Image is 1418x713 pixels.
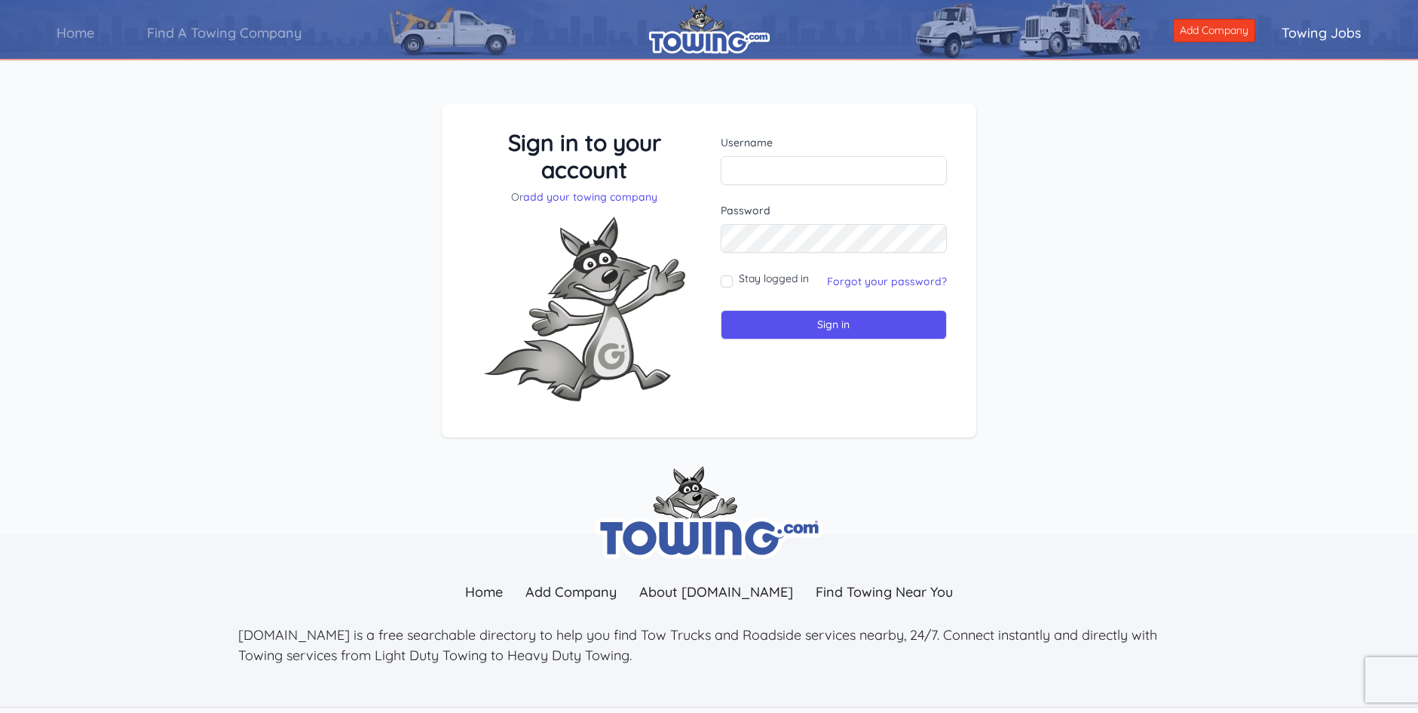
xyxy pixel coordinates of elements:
label: Username [721,135,948,150]
a: Find Towing Near You [804,576,964,608]
a: Home [454,576,514,608]
label: Stay logged in [739,271,809,286]
a: Home [30,11,121,54]
img: Fox-Excited.png [471,204,697,413]
p: Or [471,189,698,204]
label: Password [721,203,948,218]
a: Towing Jobs [1255,11,1388,54]
h3: Sign in to your account [471,129,698,183]
img: towing [596,466,822,559]
img: logo.png [649,4,770,54]
input: Sign in [721,310,948,340]
p: [DOMAIN_NAME] is a free searchable directory to help you find Tow Trucks and Roadside services ne... [238,625,1181,665]
a: Add Company [1173,19,1255,42]
a: Add Company [514,576,628,608]
a: Find A Towing Company [121,11,328,54]
a: Forgot your password? [827,275,947,288]
a: add your towing company [523,190,657,204]
a: About [DOMAIN_NAME] [628,576,804,608]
